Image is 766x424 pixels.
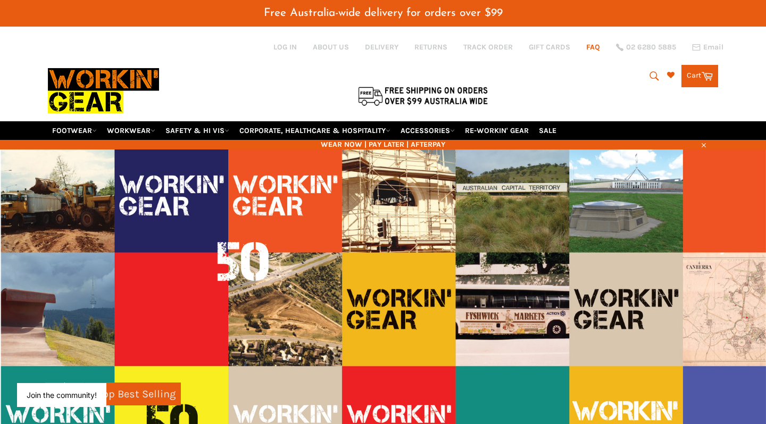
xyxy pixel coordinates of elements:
[463,42,513,52] a: TRACK ORDER
[616,44,676,51] a: 02 6280 5885
[103,121,160,140] a: WORKWEAR
[48,121,101,140] a: FOOTWEAR
[703,44,723,51] span: Email
[461,121,533,140] a: RE-WORKIN' GEAR
[626,44,676,51] span: 02 6280 5885
[356,85,489,107] img: Flat $9.95 shipping Australia wide
[396,121,459,140] a: ACCESSORIES
[313,42,349,52] a: ABOUT US
[365,42,398,52] a: DELIVERY
[692,43,723,52] a: Email
[681,65,718,87] a: Cart
[273,43,297,52] a: Log in
[48,139,718,149] span: WEAR NOW | PAY LATER | AFTERPAY
[48,61,159,121] img: Workin Gear leaders in Workwear, Safety Boots, PPE, Uniforms. Australia's No.1 in Workwear
[414,42,447,52] a: RETURNS
[264,7,503,19] span: Free Australia-wide delivery for orders over $99
[161,121,234,140] a: SAFETY & HI VIS
[535,121,561,140] a: SALE
[235,121,395,140] a: CORPORATE, HEALTHCARE & HOSPITALITY
[27,390,97,400] button: Join the community!
[85,383,181,405] a: Shop Best Selling
[529,42,570,52] a: GIFT CARDS
[586,42,600,52] a: FAQ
